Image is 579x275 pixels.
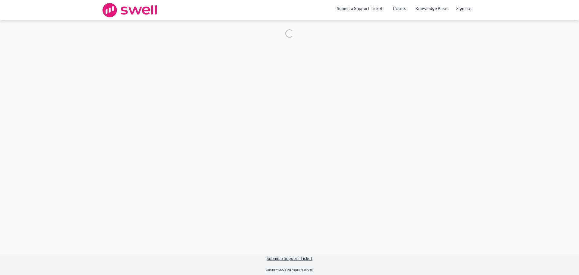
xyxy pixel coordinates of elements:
a: Tickets [392,5,406,11]
a: Submit a Support Ticket [267,256,312,261]
nav: Swell CX Support [332,5,476,15]
div: Navigation Menu [387,5,476,15]
a: Sign out [456,5,472,11]
a: Submit a Support Ticket [337,6,383,11]
img: swell [103,3,157,17]
a: Knowledge Base [415,5,447,11]
ul: Main menu [332,5,476,15]
div: Loading... [285,29,294,38]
